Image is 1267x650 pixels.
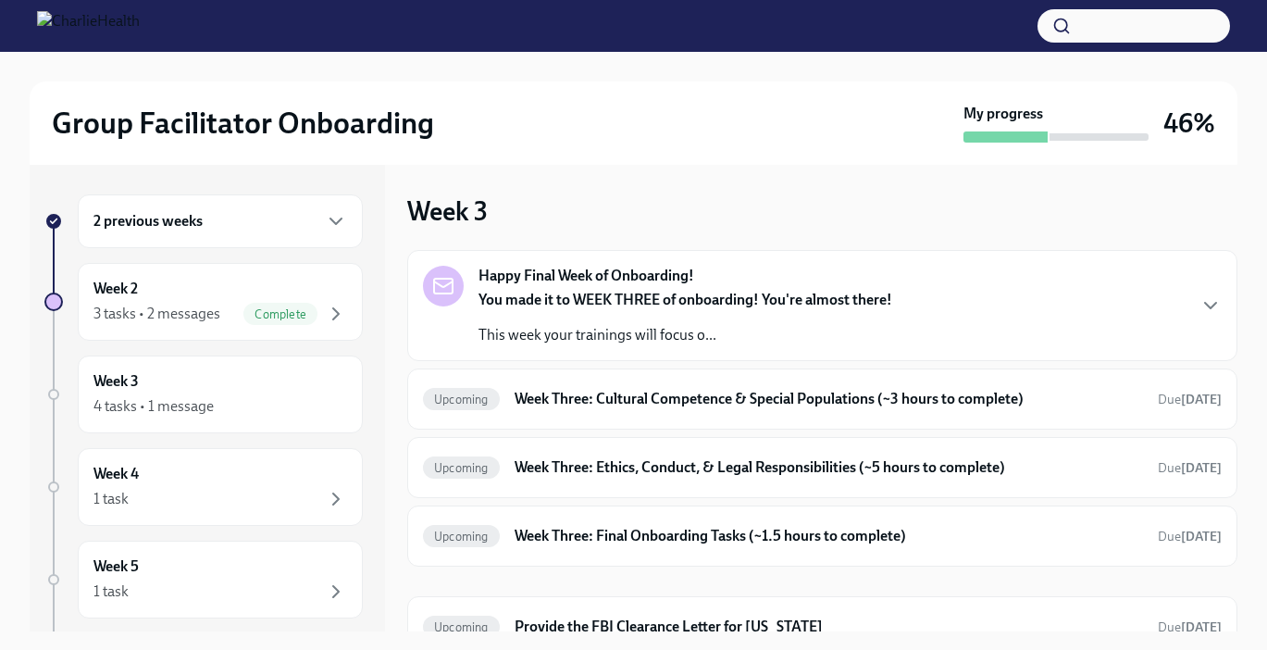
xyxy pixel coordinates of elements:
h6: Week 2 [93,279,138,299]
span: Due [1158,460,1222,476]
a: UpcomingWeek Three: Cultural Competence & Special Populations (~3 hours to complete)Due[DATE] [423,384,1222,414]
div: 2 previous weeks [78,194,363,248]
img: CharlieHealth [37,11,140,41]
a: Week 34 tasks • 1 message [44,356,363,433]
div: 4 tasks • 1 message [93,396,214,417]
span: August 16th, 2025 10:00 [1158,528,1222,545]
h6: Week 3 [93,371,139,392]
h6: Provide the FBI Clearance Letter for [US_STATE] [515,617,1143,637]
strong: [DATE] [1181,460,1222,476]
span: Complete [243,307,317,321]
a: Week 23 tasks • 2 messagesComplete [44,263,363,341]
div: 1 task [93,581,129,602]
a: UpcomingWeek Three: Final Onboarding Tasks (~1.5 hours to complete)Due[DATE] [423,521,1222,551]
span: Due [1158,392,1222,407]
h6: Week 5 [93,556,139,577]
div: 1 task [93,489,129,509]
div: 3 tasks • 2 messages [93,304,220,324]
h6: Week 4 [93,464,139,484]
h6: 2 previous weeks [93,211,203,231]
strong: My progress [963,104,1043,124]
strong: You made it to WEEK THREE of onboarding! You're almost there! [478,291,892,308]
h6: Week Three: Final Onboarding Tasks (~1.5 hours to complete) [515,526,1143,546]
a: UpcomingProvide the FBI Clearance Letter for [US_STATE]Due[DATE] [423,612,1222,642]
span: Due [1158,529,1222,544]
a: Week 41 task [44,448,363,526]
strong: Happy Final Week of Onboarding! [478,266,694,286]
h6: Week Three: Cultural Competence & Special Populations (~3 hours to complete) [515,389,1143,409]
strong: [DATE] [1181,392,1222,407]
span: Upcoming [423,393,500,406]
h6: Week Three: Ethics, Conduct, & Legal Responsibilities (~5 hours to complete) [515,457,1143,478]
strong: [DATE] [1181,529,1222,544]
span: Upcoming [423,461,500,475]
span: Upcoming [423,530,500,544]
p: This week your trainings will focus o... [478,325,892,345]
span: Due [1158,619,1222,635]
a: Week 51 task [44,541,363,619]
h2: Group Facilitator Onboarding [52,105,434,142]
a: UpcomingWeek Three: Ethics, Conduct, & Legal Responsibilities (~5 hours to complete)Due[DATE] [423,453,1222,482]
strong: [DATE] [1181,619,1222,635]
span: September 2nd, 2025 10:00 [1158,619,1222,636]
span: August 18th, 2025 10:00 [1158,391,1222,408]
h3: 46% [1163,106,1215,140]
span: August 18th, 2025 10:00 [1158,459,1222,477]
h3: Week 3 [407,194,488,228]
span: Upcoming [423,620,500,634]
